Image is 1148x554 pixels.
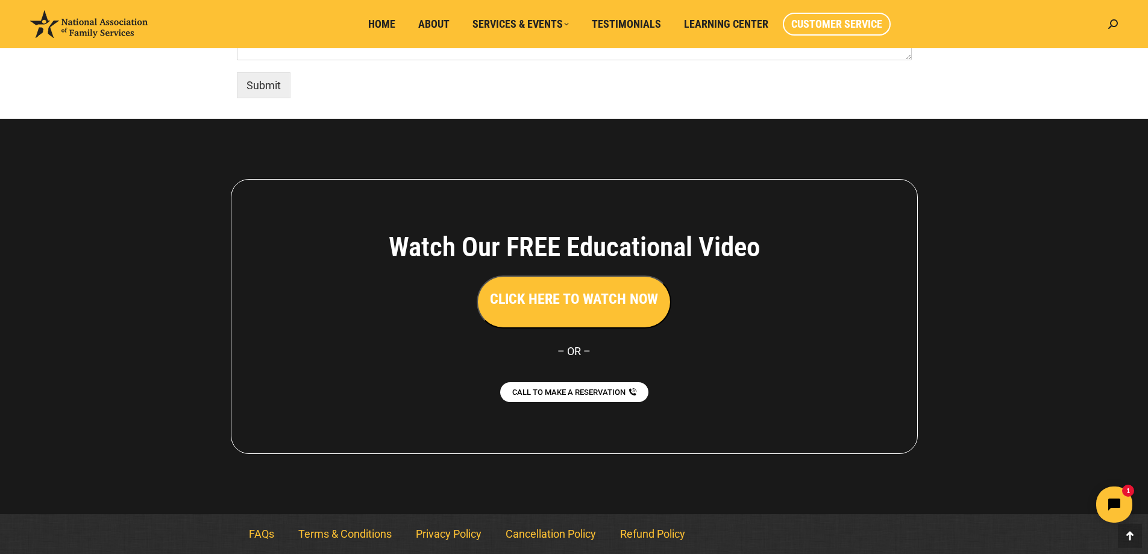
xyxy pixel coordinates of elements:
img: National Association of Family Services [30,10,148,38]
h3: CLICK HERE TO WATCH NOW [490,289,658,309]
a: CLICK HERE TO WATCH NOW [477,294,671,306]
a: Cancellation Policy [494,520,608,548]
a: Testimonials [583,13,670,36]
a: FAQs [237,520,286,548]
a: Terms & Conditions [286,520,404,548]
span: Testimonials [592,17,661,31]
h4: Watch Our FREE Educational Video [322,231,827,263]
a: CALL TO MAKE A RESERVATION [500,382,648,402]
span: Learning Center [684,17,768,31]
iframe: Tidio Chat [935,476,1143,533]
span: Services & Events [472,17,569,31]
span: About [418,17,450,31]
button: Submit [237,72,290,98]
span: Customer Service [791,17,882,31]
span: – OR – [557,345,591,357]
a: About [410,13,458,36]
a: Learning Center [676,13,777,36]
a: Privacy Policy [404,520,494,548]
a: Home [360,13,404,36]
button: CLICK HERE TO WATCH NOW [477,275,671,329]
nav: Menu [237,520,912,548]
span: Home [368,17,395,31]
a: Refund Policy [608,520,697,548]
span: CALL TO MAKE A RESERVATION [512,388,626,396]
a: Customer Service [783,13,891,36]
